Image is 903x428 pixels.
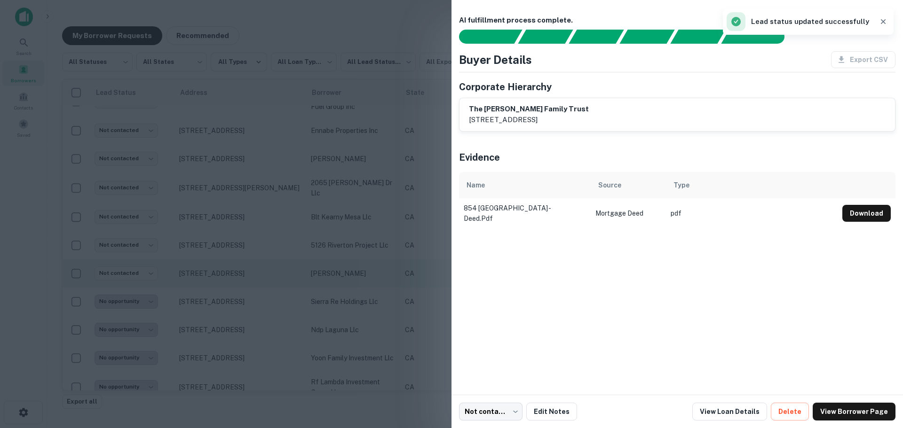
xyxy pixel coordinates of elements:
[598,179,621,191] div: Source
[459,51,532,68] h4: Buyer Details
[692,403,767,420] a: View Loan Details
[459,403,523,420] div: Not contacted
[721,30,796,44] div: AI fulfillment process complete.
[670,30,725,44] div: Principals found, still searching for contact information. This may take time...
[459,172,895,225] div: scrollable content
[459,150,500,164] h5: Evidence
[856,353,903,398] iframe: Chat Widget
[469,114,589,125] p: [STREET_ADDRESS]
[448,30,518,44] div: Sending borrower request to AI...
[591,172,666,198] th: Source
[666,198,838,228] td: pdf
[569,30,624,44] div: Documents found, AI parsing details...
[459,172,591,198] th: Name
[771,403,809,420] button: Delete
[518,30,573,44] div: Your request is received and processing...
[459,15,895,26] h6: AI fulfillment process complete.
[842,205,891,222] button: Download
[619,30,674,44] div: Principals found, AI now looking for contact information...
[469,104,589,115] h6: the [PERSON_NAME] family trust
[467,179,485,191] div: Name
[591,198,666,228] td: Mortgage Deed
[526,403,577,420] button: Edit Notes
[727,12,869,31] div: Lead status updated successfully
[459,198,591,228] td: 854 [GEOGRAPHIC_DATA] - deed.pdf
[666,172,838,198] th: Type
[459,80,552,94] h5: Corporate Hierarchy
[673,179,689,191] div: Type
[813,403,895,420] a: View Borrower Page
